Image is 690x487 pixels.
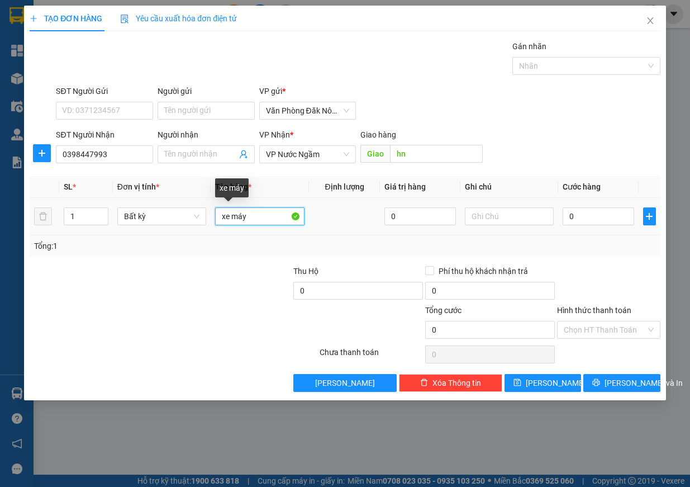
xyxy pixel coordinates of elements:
[583,374,660,392] button: printer[PERSON_NAME] và In
[266,102,350,119] span: Văn Phòng Đăk Nông
[34,207,52,225] button: delete
[158,85,255,97] div: Người gửi
[215,178,249,197] div: xe máy
[513,379,521,387] span: save
[526,377,586,389] span: [PERSON_NAME]
[56,85,153,97] div: SĐT Người Gửi
[465,207,554,225] input: Ghi Chú
[635,6,666,37] button: Close
[56,129,153,141] div: SĐT Người Nhận
[360,145,390,163] span: Giao
[434,265,532,277] span: Phí thu hộ khách nhận trả
[120,15,129,23] img: icon
[643,207,656,225] button: plus
[120,14,237,23] span: Yêu cầu xuất hóa đơn điện tử
[512,42,546,51] label: Gán nhãn
[315,377,375,389] span: [PERSON_NAME]
[34,240,267,252] div: Tổng: 1
[505,374,582,392] button: save[PERSON_NAME]
[215,207,304,225] input: VD: Bàn, Ghế
[432,377,481,389] span: Xóa Thông tin
[318,346,424,366] div: Chưa thanh toán
[420,379,428,387] span: delete
[259,85,356,97] div: VP gửi
[266,146,350,163] span: VP Nước Ngầm
[124,208,200,225] span: Bất kỳ
[399,374,502,392] button: deleteXóa Thông tin
[325,182,364,191] span: Định lượng
[425,306,461,315] span: Tổng cước
[30,15,37,22] span: plus
[64,182,73,191] span: SL
[646,16,655,25] span: close
[117,182,159,191] span: Đơn vị tính
[557,306,631,315] label: Hình thức thanh toán
[605,377,683,389] span: [PERSON_NAME] và In
[384,207,456,225] input: 0
[259,130,290,139] span: VP Nhận
[30,14,102,23] span: TẠO ĐƠN HÀNG
[460,176,559,198] th: Ghi chú
[33,144,51,162] button: plus
[563,182,601,191] span: Cước hàng
[384,182,426,191] span: Giá trị hàng
[390,145,483,163] input: Dọc đường
[239,150,248,159] span: user-add
[360,130,396,139] span: Giao hàng
[592,379,600,387] span: printer
[293,374,397,392] button: [PERSON_NAME]
[644,212,655,221] span: plus
[34,149,50,158] span: plus
[293,267,318,276] span: Thu Hộ
[158,129,255,141] div: Người nhận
